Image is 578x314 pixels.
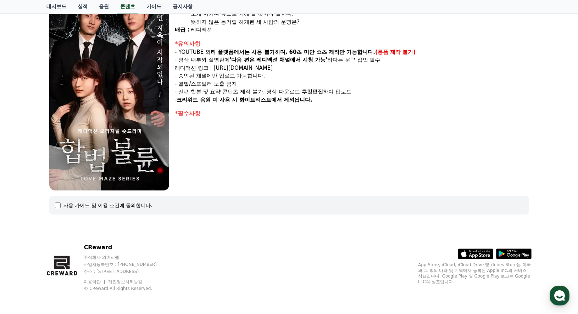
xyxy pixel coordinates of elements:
a: 홈 [2,224,47,242]
div: *필수사항 [175,109,529,118]
div: 뜻하지 않은 동거릴 하게된 세 사람의 운명은? [191,18,529,26]
div: 소개 시키며 앞으로 함께 살 것이라 말한다. [191,10,529,18]
p: 레디액션 링크 : [URL][DOMAIN_NAME] [175,64,529,72]
p: 주소 : [STREET_ADDRESS] [84,269,170,274]
p: - 결말/스포일러 노출 금지 [175,80,529,88]
p: © CReward All Rights Reserved. [84,286,170,291]
a: 개인정보처리방침 [108,279,142,284]
p: - 전편 합본 및 요약 콘텐츠 제작 불가. 영상 다운로드 후 하여 업로드 [175,88,529,96]
span: 대화 [65,235,73,241]
span: 설정 [110,235,118,241]
div: *유의사항 [175,40,529,48]
p: - [175,96,529,104]
span: 홈 [22,235,27,241]
strong: 컷편집 [307,89,323,95]
a: 이용약관 [84,279,106,284]
p: 주식회사 와이피랩 [84,255,170,260]
p: - YOUTUBE 외 [175,48,529,56]
div: 레디액션 [191,26,529,34]
strong: 타 플랫폼에서는 사용 불가하며, 60초 미만 쇼츠 제작만 가능합니다. [211,49,375,55]
a: 대화 [47,224,91,242]
p: - 승인된 채널에만 업로드 가능합니다. [175,72,529,80]
strong: '다음 편은 레디액션 채널에서 시청 가능' [230,57,327,63]
p: 사업자등록번호 : [PHONE_NUMBER] [84,262,170,267]
strong: 크리워드 음원 미 사용 시 화이트리스트에서 제외됩니다. [177,97,312,103]
div: 사용 가이드 및 이용 조건에 동의합니다. [63,202,152,209]
p: App Store, iCloud, iCloud Drive 및 iTunes Store는 미국과 그 밖의 나라 및 지역에서 등록된 Apple Inc.의 서비스 상표입니다. Goo... [418,262,532,285]
p: CReward [84,243,170,252]
strong: (롱폼 제작 불가) [375,49,416,55]
a: 설정 [91,224,136,242]
div: 배급 : [175,26,189,34]
p: - 영상 내부와 설명란에 하다는 문구 삽입 필수 [175,56,529,64]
